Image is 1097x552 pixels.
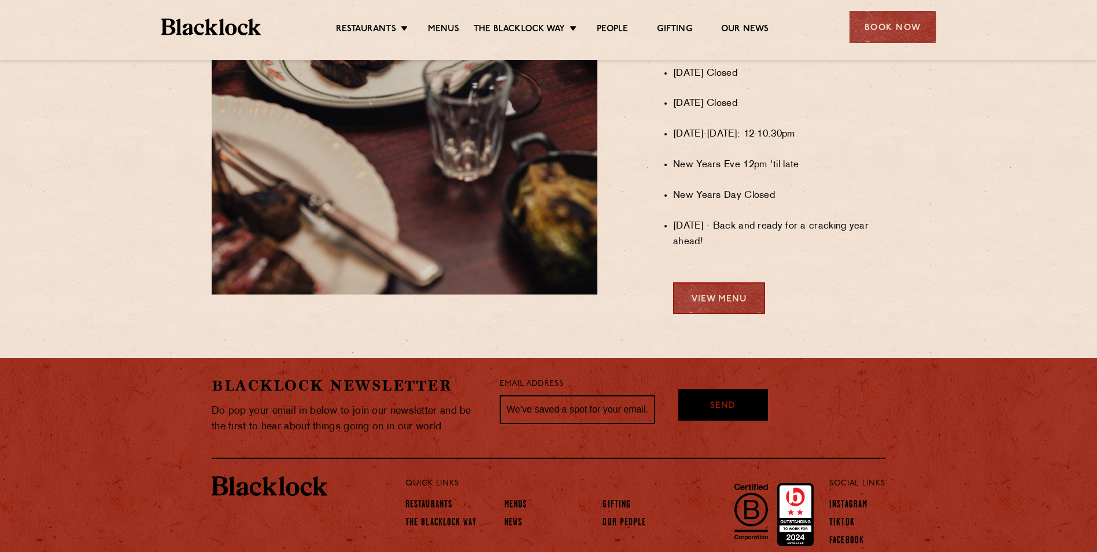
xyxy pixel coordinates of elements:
img: Accred_2023_2star.png [777,483,814,547]
li: [DATE] - Back and ready for a cracking year ahead! [673,219,885,250]
h2: Blacklock Newsletter [212,376,482,396]
li: [DATE] Closed [673,96,885,112]
a: Gifting [603,499,631,512]
img: BL_Textured_Logo-footer-cropped.svg [161,19,261,35]
a: People [597,24,628,36]
a: TikTok [829,517,855,530]
label: Email Address [500,378,563,391]
p: Social Links [829,476,885,491]
li: New Years Eve 12pm 'til late [673,157,885,173]
div: Book Now [849,11,936,43]
a: The Blacklock Way [405,517,477,530]
li: New Years Day Closed [673,188,885,204]
input: We’ve saved a spot for your email... [500,395,655,424]
a: News [504,517,522,530]
a: Menus [428,24,459,36]
img: BL_Textured_Logo-footer-cropped.svg [212,476,327,496]
p: Quick Links [405,476,791,491]
img: B-Corp-Logo-Black-RGB.svg [727,477,775,546]
a: The Blacklock Way [474,24,565,36]
p: Do pop your email in below to join our newsletter and be the first to hear about things going on ... [212,403,482,435]
a: Our News [721,24,769,36]
a: Our People [603,517,646,530]
a: Facebook [829,535,864,548]
li: [DATE] Closed [673,66,885,82]
a: Restaurants [336,24,396,36]
a: Gifting [657,24,692,36]
li: [DATE]-[DATE]: 12-10.30pm [673,127,885,142]
a: Menus [504,499,527,512]
a: Instagram [829,499,867,512]
span: Send [710,400,736,413]
a: Restaurants [405,499,452,512]
a: View Menu [673,282,765,314]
